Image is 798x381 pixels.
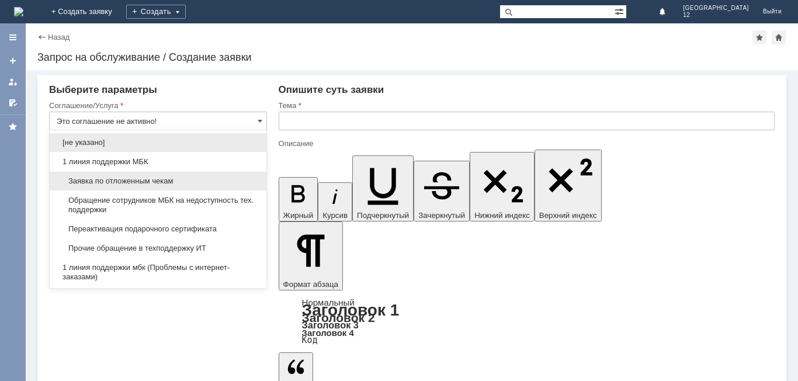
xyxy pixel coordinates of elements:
a: Код [302,335,318,345]
span: Подчеркнутый [357,211,409,220]
div: Сделать домашней страницей [772,30,786,44]
a: Перейти на домашнюю страницу [14,7,23,16]
span: Формат абзаца [283,280,338,289]
span: Жирный [283,211,314,220]
span: 1 линия поддержки мбк (Проблемы с интернет-заказами) [57,263,259,282]
div: Формат абзаца [279,299,775,344]
a: Назад [48,33,70,41]
span: Зачеркнутый [418,211,465,220]
span: [не указано] [57,138,259,147]
span: [GEOGRAPHIC_DATA] [683,5,749,12]
div: Добавить в избранное [752,30,766,44]
span: Выберите параметры [49,84,157,95]
button: Подчеркнутый [352,155,414,221]
span: Расширенный поиск [615,5,626,16]
button: Верхний индекс [535,150,602,221]
span: Заявка по отложенным чекам [57,176,259,186]
span: 1 линия поддержки МБК [57,157,259,167]
button: Зачеркнутый [414,161,470,221]
a: Мои заявки [4,72,22,91]
img: logo [14,7,23,16]
span: Опишите суть заявки [279,84,384,95]
a: Заголовок 3 [302,320,359,330]
div: Тема [279,102,772,109]
button: Жирный [279,177,318,221]
div: Создать [126,5,186,19]
div: Запрос на обслуживание / Создание заявки [37,51,786,63]
button: Формат абзаца [279,221,343,290]
a: Заголовок 2 [302,311,375,324]
a: Заголовок 4 [302,328,354,338]
a: Мои согласования [4,93,22,112]
a: Нормальный [302,297,355,307]
a: Заголовок 1 [302,301,400,319]
button: Курсив [318,182,352,221]
span: Нижний индекс [474,211,530,220]
button: Нижний индекс [470,152,535,221]
span: 12 [683,12,749,19]
span: Прочие обращение в техподдержку ИТ [57,244,259,253]
span: Обращение сотрудников МБК на недоступность тех. поддержки [57,196,259,214]
a: Создать заявку [4,51,22,70]
span: Верхний индекс [539,211,597,220]
div: Соглашение/Услуга [49,102,265,109]
span: Курсив [322,211,348,220]
div: Описание [279,140,772,147]
span: Переактивация подарочного сертификата [57,224,259,234]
